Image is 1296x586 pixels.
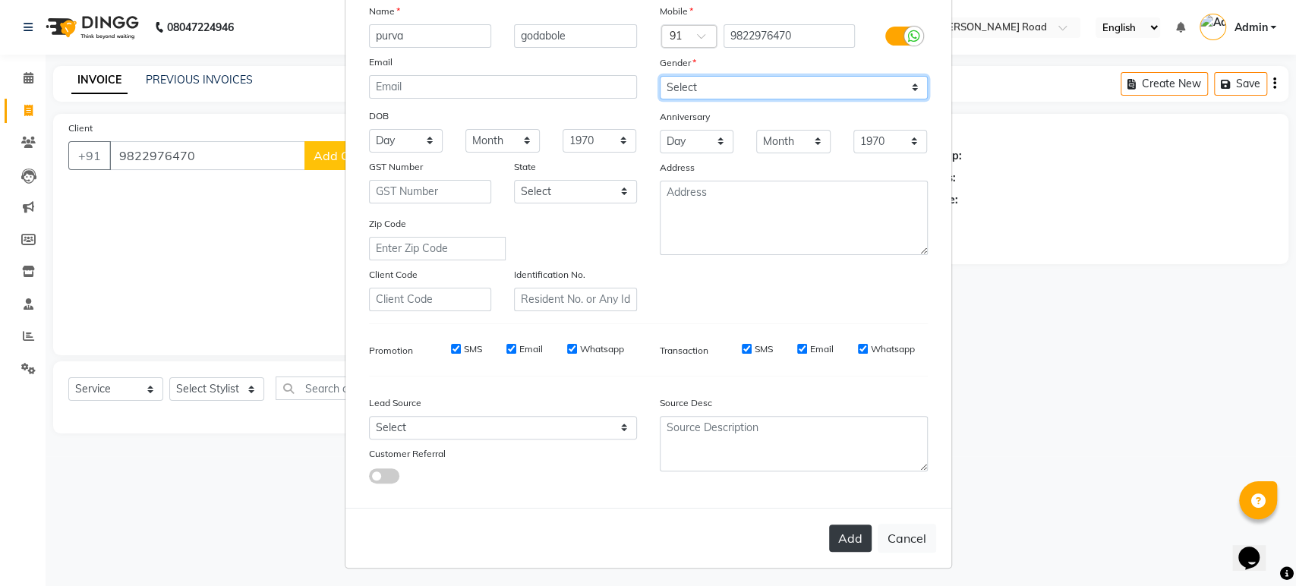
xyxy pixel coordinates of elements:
[369,396,421,410] label: Lead Source
[660,396,712,410] label: Source Desc
[810,342,834,356] label: Email
[724,24,855,48] input: Mobile
[514,268,585,282] label: Identification No.
[829,525,872,552] button: Add
[660,161,695,175] label: Address
[369,217,406,231] label: Zip Code
[514,160,536,174] label: State
[369,75,637,99] input: Email
[369,160,423,174] label: GST Number
[519,342,543,356] label: Email
[878,524,936,553] button: Cancel
[369,447,446,461] label: Customer Referral
[755,342,773,356] label: SMS
[369,109,389,123] label: DOB
[660,344,708,358] label: Transaction
[369,237,506,260] input: Enter Zip Code
[369,344,413,358] label: Promotion
[369,288,492,311] input: Client Code
[580,342,624,356] label: Whatsapp
[369,180,492,203] input: GST Number
[369,5,400,18] label: Name
[1232,525,1281,571] iframe: chat widget
[369,24,492,48] input: First Name
[514,24,637,48] input: Last Name
[514,288,637,311] input: Resident No. or Any Id
[464,342,482,356] label: SMS
[369,55,393,69] label: Email
[871,342,915,356] label: Whatsapp
[660,5,693,18] label: Mobile
[369,268,418,282] label: Client Code
[660,110,710,124] label: Anniversary
[660,56,696,70] label: Gender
